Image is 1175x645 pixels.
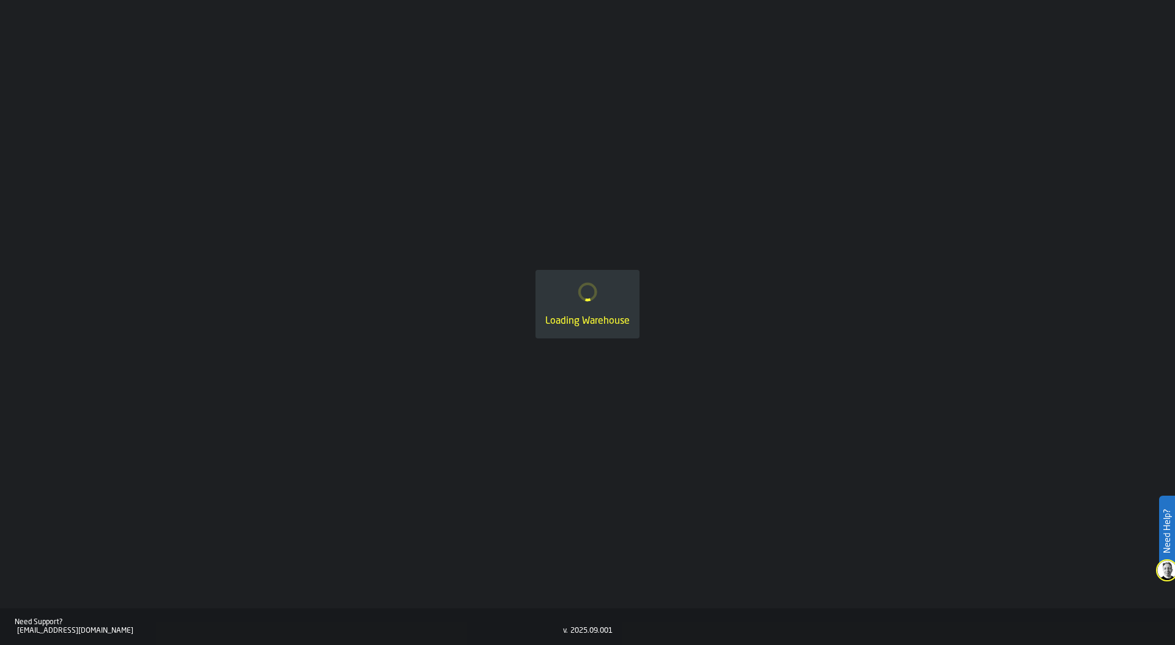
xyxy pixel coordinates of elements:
[545,314,630,329] div: Loading Warehouse
[1160,497,1174,565] label: Need Help?
[15,618,563,627] div: Need Support?
[570,627,613,635] div: 2025.09.001
[17,627,563,635] div: [EMAIL_ADDRESS][DOMAIN_NAME]
[15,618,563,635] a: Need Support?[EMAIL_ADDRESS][DOMAIN_NAME]
[563,627,568,635] div: v.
